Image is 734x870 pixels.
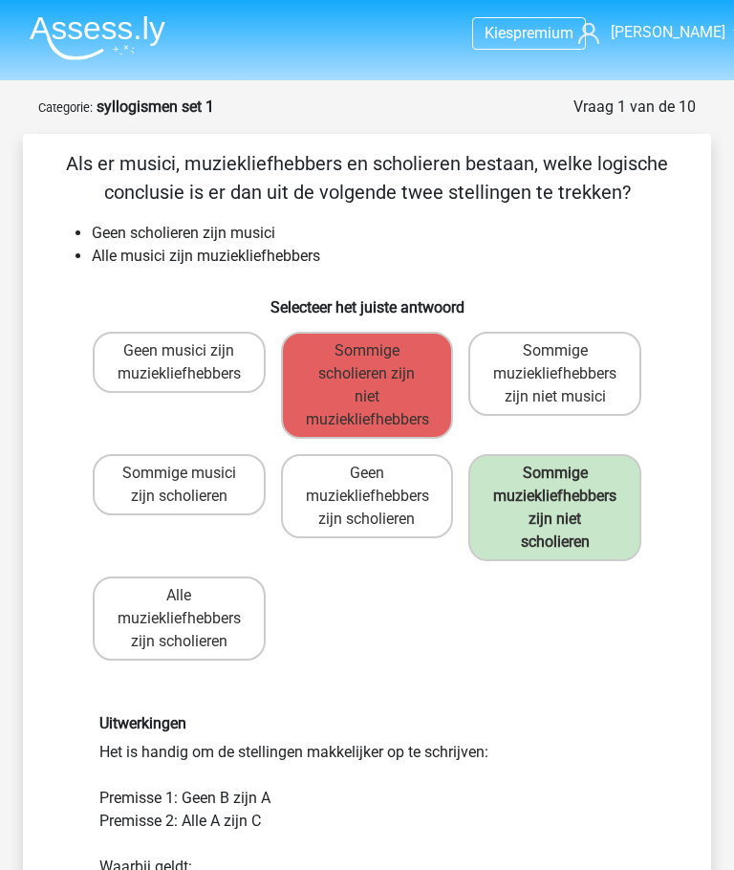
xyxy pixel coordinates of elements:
label: Sommige scholieren zijn niet muziekliefhebbers [281,332,454,439]
label: Sommige musici zijn scholieren [93,454,266,515]
span: Kies [485,24,513,42]
small: Categorie: [38,100,93,115]
li: Geen scholieren zijn musici [92,222,680,245]
label: Sommige muziekliefhebbers zijn niet scholieren [468,454,641,561]
label: Geen muziekliefhebbers zijn scholieren [281,454,454,538]
li: Alle musici zijn muziekliefhebbers [92,245,680,268]
span: [PERSON_NAME] [611,23,725,41]
label: Alle muziekliefhebbers zijn scholieren [93,576,266,661]
img: Assessly [30,15,165,60]
label: Geen musici zijn muziekliefhebbers [93,332,266,393]
div: Vraag 1 van de 10 [573,96,696,119]
h6: Selecteer het juiste antwoord [54,283,680,316]
p: Als er musici, muziekliefhebbers en scholieren bestaan, welke logische conclusie is er dan uit de... [54,149,680,207]
strong: syllogismen set 1 [97,98,214,116]
a: Kiespremium [473,20,585,46]
span: premium [513,24,573,42]
label: Sommige muziekliefhebbers zijn niet musici [468,332,641,416]
a: [PERSON_NAME] [578,21,720,44]
h6: Uitwerkingen [99,714,635,732]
